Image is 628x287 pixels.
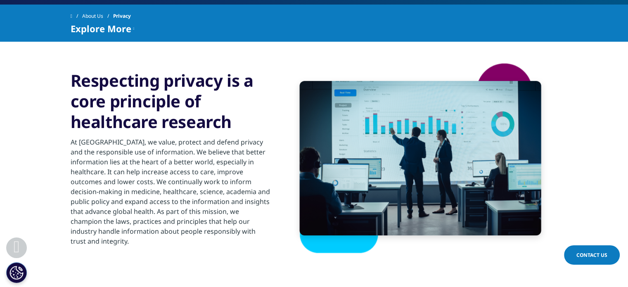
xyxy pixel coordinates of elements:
[576,251,607,259] span: Contact Us
[71,24,131,33] span: Explore More
[71,132,271,246] div: At [GEOGRAPHIC_DATA], we value, protect and defend privacy and the responsible use of information...
[6,262,27,283] button: 쿠키 설정
[71,70,271,132] h3: Respecting privacy is a core principle of healthcare research
[564,245,620,265] a: Contact Us
[283,62,558,254] img: shape-2.png
[82,9,113,24] a: About Us
[113,9,131,24] span: Privacy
